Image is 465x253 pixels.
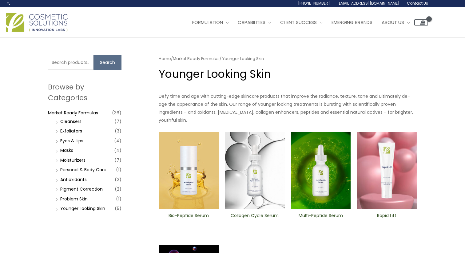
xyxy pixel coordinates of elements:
[6,13,68,32] img: Cosmetic Solutions Logo
[357,132,417,209] img: Rapid Lift
[116,195,121,203] span: (1)
[382,19,404,26] span: About Us
[238,19,265,26] span: Capabilities
[188,13,233,32] a: Formulation
[60,176,87,183] a: Antioxidants
[60,196,88,202] a: Problem Skin
[230,213,280,224] h2: Collagen Cycle Serum
[115,204,121,213] span: (5)
[48,110,98,116] a: Market Ready Formulas
[114,136,121,145] span: (4)
[164,213,213,227] a: Bio-Peptide ​Serum
[362,213,411,224] h2: Rapid Lift
[291,132,351,209] img: Multi-Peptide ​Serum
[192,19,223,26] span: Formulation
[60,186,103,192] a: PIgment Correction
[296,213,345,224] h2: Multi-Peptide Serum
[114,156,121,164] span: (7)
[115,175,121,184] span: (2)
[48,55,93,70] input: Search products…
[60,157,85,163] a: Moisturizers
[276,13,327,32] a: Client Success
[332,19,372,26] span: Emerging Brands
[159,132,219,209] img: Bio-Peptide ​Serum
[298,1,330,6] span: [PHONE_NUMBER]
[159,56,171,61] a: Home
[280,19,317,26] span: Client Success
[327,13,377,32] a: Emerging Brands
[93,55,121,70] button: Search
[230,213,280,227] a: Collagen Cycle Serum
[225,132,285,209] img: Collagen Cycle Serum
[115,185,121,193] span: (2)
[377,13,414,32] a: About Us
[164,213,213,224] h2: Bio-Peptide ​Serum
[115,127,121,135] span: (3)
[60,167,106,173] a: Personal & Body Care
[60,138,83,144] a: Eyes & Lips
[173,56,220,61] a: Market Ready Formulas
[296,213,345,227] a: Multi-Peptide Serum
[407,1,428,6] span: Contact Us
[159,92,417,124] p: Defy time and age with cutting-edge skincare products that improve the radiance, texture, tone an...
[60,118,81,125] a: Cleansers
[6,1,11,6] a: Search icon link
[112,109,121,117] span: (36)
[337,1,399,6] span: [EMAIL_ADDRESS][DOMAIN_NAME]
[60,128,82,134] a: Exfoliators
[414,19,428,26] a: View Shopping Cart, empty
[60,205,105,211] a: Younger Looking Skin
[60,147,73,153] a: Masks
[48,82,121,103] h2: Browse by Categories
[183,13,428,32] nav: Site Navigation
[233,13,276,32] a: Capabilities
[159,66,417,81] h1: Younger Looking Skin
[116,165,121,174] span: (1)
[362,213,411,227] a: Rapid Lift
[114,117,121,126] span: (7)
[114,146,121,155] span: (4)
[159,55,417,62] nav: Breadcrumb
